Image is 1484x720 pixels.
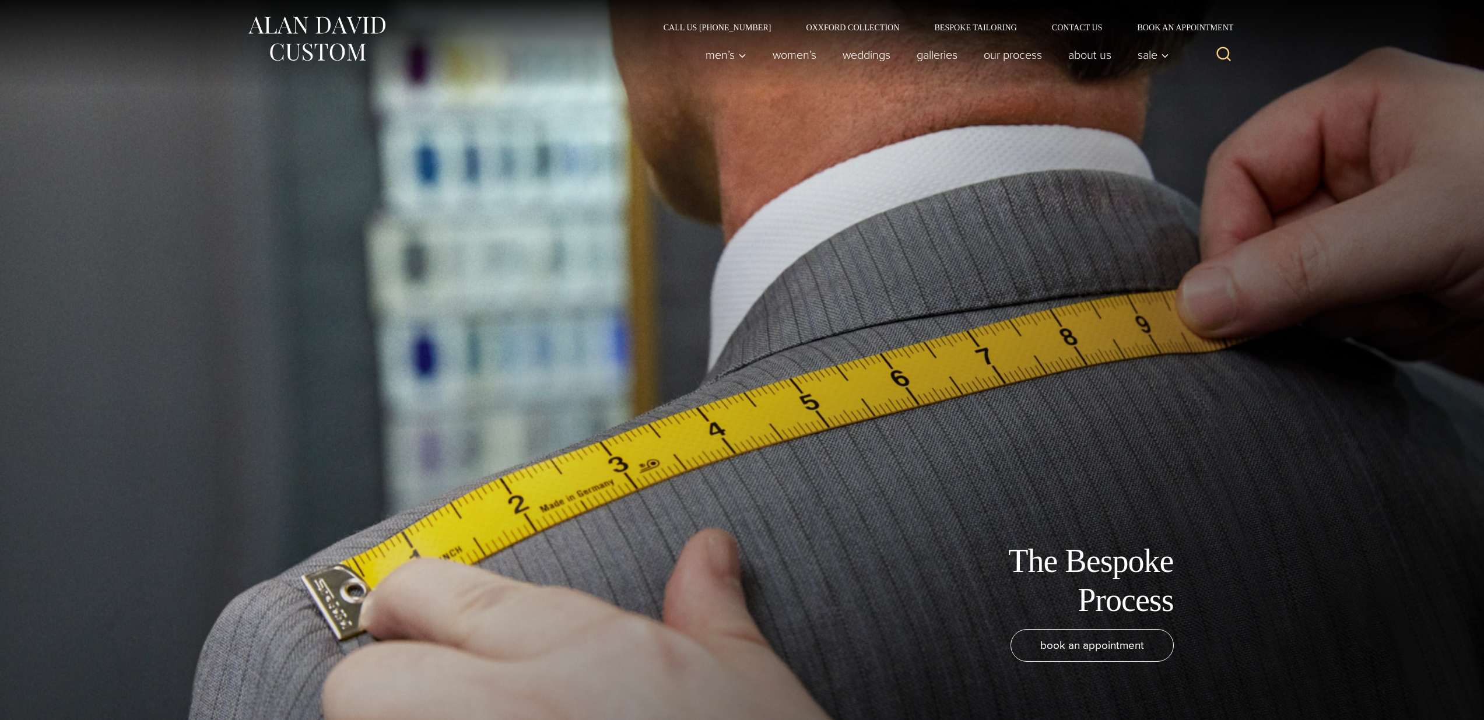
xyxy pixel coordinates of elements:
[692,43,1175,66] nav: Primary Navigation
[788,23,917,31] a: Oxxford Collection
[1120,23,1237,31] a: Book an Appointment
[903,43,970,66] a: Galleries
[1210,41,1238,69] button: View Search Form
[917,23,1034,31] a: Bespoke Tailoring
[646,23,1238,31] nav: Secondary Navigation
[1011,629,1174,662] a: book an appointment
[706,49,746,61] span: Men’s
[247,13,387,65] img: Alan David Custom
[1138,49,1169,61] span: Sale
[970,43,1055,66] a: Our Process
[1055,43,1124,66] a: About Us
[646,23,789,31] a: Call Us [PHONE_NUMBER]
[759,43,829,66] a: Women’s
[1040,637,1144,654] span: book an appointment
[911,542,1174,620] h1: The Bespoke Process
[829,43,903,66] a: weddings
[1034,23,1120,31] a: Contact Us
